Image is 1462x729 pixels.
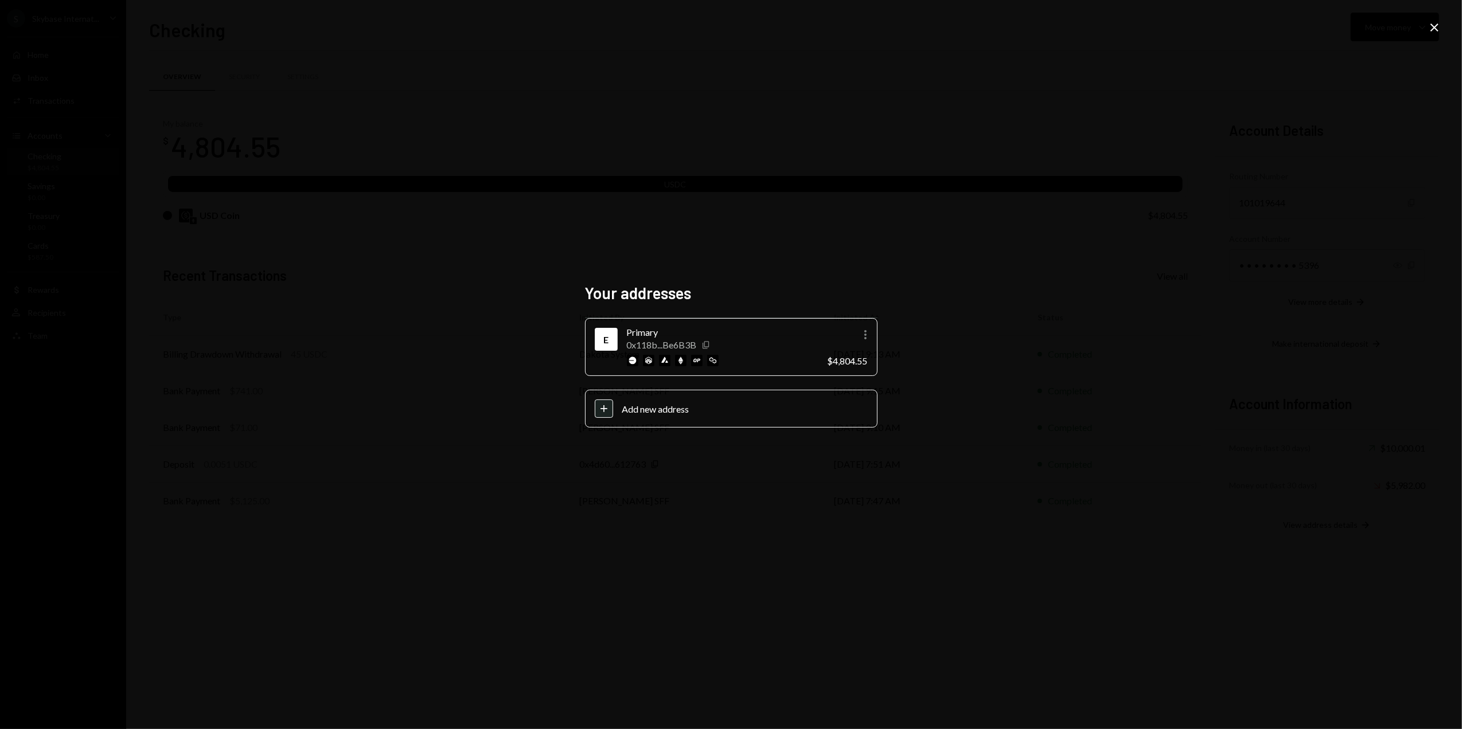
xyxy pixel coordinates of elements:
img: arbitrum-mainnet [643,355,654,366]
div: $4,804.55 [828,355,868,366]
h2: Your addresses [585,282,878,304]
div: Ethereum [597,330,615,348]
div: 0x118b...Be6B3B [627,339,697,350]
img: optimism-mainnet [691,355,703,366]
div: Primary [627,326,818,339]
div: Add new address [622,403,868,414]
img: ethereum-mainnet [675,355,687,366]
img: avalanche-mainnet [659,355,670,366]
img: polygon-mainnet [707,355,719,366]
img: base-mainnet [627,355,638,366]
button: Add new address [585,390,878,428]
